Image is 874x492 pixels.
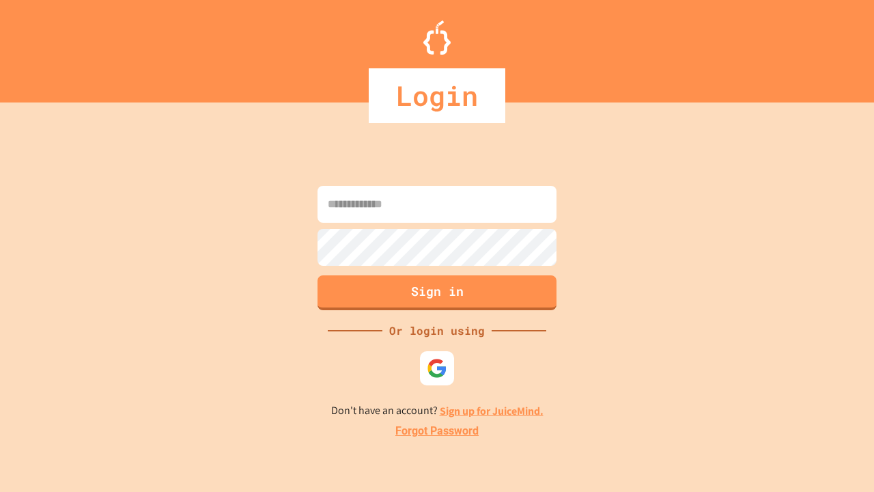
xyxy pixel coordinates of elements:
[369,68,505,123] div: Login
[423,20,451,55] img: Logo.svg
[331,402,544,420] p: Don't have an account?
[427,358,447,379] img: google-icon.svg
[440,404,544,418] a: Sign up for JuiceMind.
[318,275,556,310] button: Sign in
[382,323,492,339] div: Or login using
[395,423,479,439] a: Forgot Password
